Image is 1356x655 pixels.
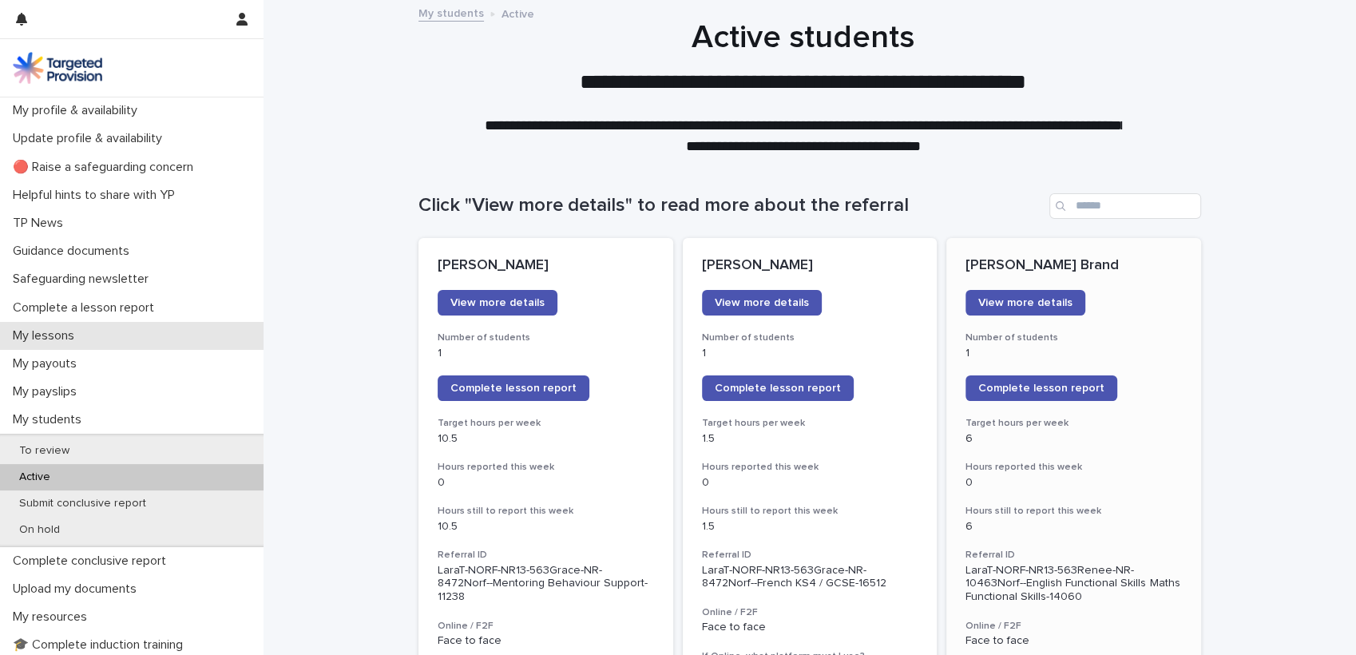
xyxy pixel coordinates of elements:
[6,637,196,653] p: 🎓 Complete induction training
[438,549,654,562] h3: Referral ID
[418,3,484,22] a: My students
[965,290,1085,316] a: View more details
[6,131,175,146] p: Update profile & availability
[965,634,1182,648] p: Face to face
[702,606,918,619] h3: Online / F2F
[702,290,822,316] a: View more details
[411,18,1194,57] h1: Active students
[438,620,654,633] h3: Online / F2F
[965,505,1182,518] h3: Hours still to report this week
[438,331,654,344] h3: Number of students
[965,549,1182,562] h3: Referral ID
[702,476,918,490] p: 0
[6,523,73,537] p: On hold
[6,554,179,569] p: Complete conclusive report
[438,476,654,490] p: 0
[438,257,654,275] p: [PERSON_NAME]
[965,461,1182,474] h3: Hours reported this week
[6,609,100,625] p: My resources
[702,461,918,474] h3: Hours reported this week
[702,564,918,591] p: LaraT-NORF-NR13-563Grace-NR-8472Norf--French KS4 / GCSE-16512
[438,417,654,430] h3: Target hours per week
[438,290,557,316] a: View more details
[6,412,94,427] p: My students
[702,520,918,534] p: 1.5
[6,103,150,118] p: My profile & availability
[438,375,589,401] a: Complete lesson report
[702,331,918,344] h3: Number of students
[702,621,918,634] p: Face to face
[13,52,102,84] img: M5nRWzHhSzIhMunXDL62
[6,216,76,231] p: TP News
[965,564,1182,604] p: LaraT-NORF-NR13-563Renee-NR-10463Norf--English Functional Skills Maths Functional Skills-14060
[6,188,188,203] p: Helpful hints to share with YP
[438,520,654,534] p: 10.5
[702,375,854,401] a: Complete lesson report
[438,432,654,446] p: 10.5
[6,244,142,259] p: Guidance documents
[438,564,654,604] p: LaraT-NORF-NR13-563Grace-NR-8472Norf--Mentoring Behaviour Support-11238
[6,328,87,343] p: My lessons
[965,417,1182,430] h3: Target hours per week
[450,297,545,308] span: View more details
[965,331,1182,344] h3: Number of students
[715,383,841,394] span: Complete lesson report
[965,432,1182,446] p: 6
[978,297,1073,308] span: View more details
[6,470,63,484] p: Active
[715,297,809,308] span: View more details
[702,257,918,275] p: [PERSON_NAME]
[702,417,918,430] h3: Target hours per week
[450,383,577,394] span: Complete lesson report
[965,520,1182,534] p: 6
[6,272,161,287] p: Safeguarding newsletter
[6,160,206,175] p: 🔴 Raise a safeguarding concern
[438,634,654,648] p: Face to face
[502,4,534,22] p: Active
[6,300,167,316] p: Complete a lesson report
[702,505,918,518] h3: Hours still to report this week
[965,257,1182,275] p: [PERSON_NAME] Brand
[702,347,918,360] p: 1
[1049,193,1201,219] input: Search
[418,194,1043,217] h1: Click "View more details" to read more about the referral
[438,347,654,360] p: 1
[438,505,654,518] h3: Hours still to report this week
[965,476,1182,490] p: 0
[6,384,89,399] p: My payslips
[965,620,1182,633] h3: Online / F2F
[6,356,89,371] p: My payouts
[702,432,918,446] p: 1.5
[965,375,1117,401] a: Complete lesson report
[6,444,82,458] p: To review
[438,461,654,474] h3: Hours reported this week
[6,582,149,597] p: Upload my documents
[978,383,1104,394] span: Complete lesson report
[6,497,159,510] p: Submit conclusive report
[965,347,1182,360] p: 1
[702,549,918,562] h3: Referral ID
